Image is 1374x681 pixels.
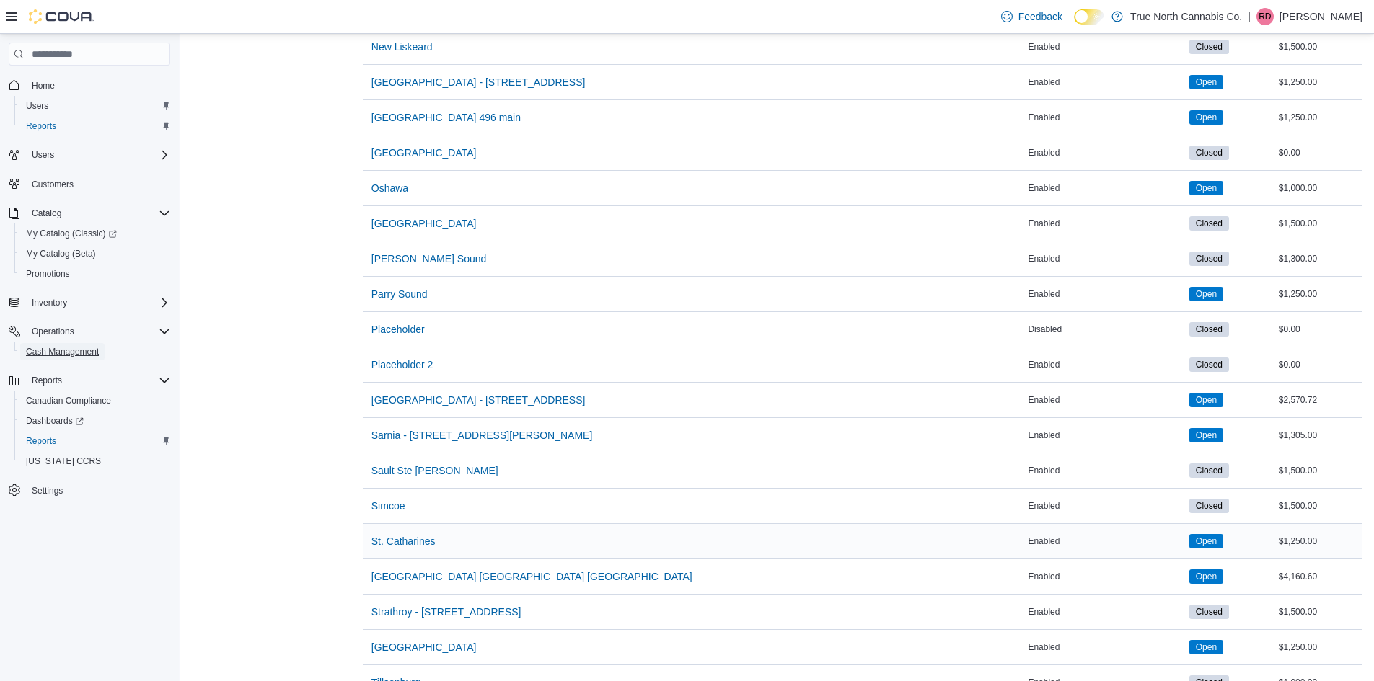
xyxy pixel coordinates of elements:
[1276,321,1362,338] div: $0.00
[1276,215,1362,232] div: $1,500.00
[1196,429,1217,442] span: Open
[14,451,176,471] button: [US_STATE] CCRS
[371,252,487,266] span: [PERSON_NAME] Sound
[1189,640,1223,654] span: Open
[1196,499,1223,512] span: Closed
[371,110,521,125] span: [GEOGRAPHIC_DATA] 496 main
[26,482,69,499] a: Settings
[26,76,170,94] span: Home
[26,77,61,94] a: Home
[26,100,48,112] span: Users
[1196,288,1217,301] span: Open
[20,392,117,409] a: Canadian Compliance
[26,395,111,406] span: Canadian Compliance
[366,421,599,450] button: Sarnia - [STREET_ADDRESS][PERSON_NAME]
[1025,321,1186,338] div: Disabled
[1276,568,1362,585] div: $4,160.60
[1196,76,1217,89] span: Open
[3,480,176,501] button: Settings
[1196,252,1223,265] span: Closed
[1025,356,1186,373] div: Enabled
[1025,144,1186,161] div: Enabled
[1276,427,1362,444] div: $1,305.00
[366,315,431,344] button: Placeholder
[20,412,89,429] a: Dashboards
[1196,464,1223,477] span: Closed
[14,244,176,264] button: My Catalog (Beta)
[26,146,170,164] span: Users
[20,265,76,282] a: Promotions
[1276,250,1362,267] div: $1,300.00
[26,176,79,193] a: Customers
[32,149,54,161] span: Users
[371,287,428,301] span: Parry Sound
[1025,74,1186,91] div: Enabled
[371,216,477,231] span: [GEOGRAPHIC_DATA]
[14,116,176,136] button: Reports
[366,633,483,662] button: [GEOGRAPHIC_DATA]
[1196,641,1217,654] span: Open
[26,435,56,447] span: Reports
[20,97,54,115] a: Users
[1276,109,1362,126] div: $1,250.00
[1276,285,1362,303] div: $1,250.00
[366,527,441,556] button: St. Catharines
[1025,497,1186,515] div: Enabled
[1025,250,1186,267] div: Enabled
[26,481,170,499] span: Settings
[371,463,498,478] span: Sault Ste [PERSON_NAME]
[366,103,527,132] button: [GEOGRAPHIC_DATA] 496 main
[26,120,56,132] span: Reports
[1280,8,1362,25] p: [PERSON_NAME]
[20,265,170,282] span: Promotions
[371,499,405,513] span: Simcoe
[1189,393,1223,407] span: Open
[1189,216,1229,231] span: Closed
[1196,393,1217,406] span: Open
[366,491,411,520] button: Simcoe
[366,562,698,591] button: [GEOGRAPHIC_DATA] [GEOGRAPHIC_DATA] [GEOGRAPHIC_DATA]
[1025,427,1186,444] div: Enabled
[1025,215,1186,232] div: Enabled
[1074,9,1104,25] input: Dark Mode
[1025,391,1186,409] div: Enabled
[20,245,102,262] a: My Catalog (Beta)
[9,68,170,538] nav: Complex example
[20,453,107,470] a: [US_STATE] CCRS
[1276,638,1362,656] div: $1,250.00
[1276,144,1362,161] div: $0.00
[32,326,74,337] span: Operations
[1196,535,1217,548] span: Open
[1189,146,1229,160] span: Closed
[1189,110,1223,125] span: Open
[20,97,170,115] span: Users
[14,223,176,244] a: My Catalog (Classic)
[366,597,527,626] button: Strathroy - [STREET_ADDRESS]
[366,68,591,97] button: [GEOGRAPHIC_DATA] - [STREET_ADDRESS]
[371,428,593,442] span: Sarnia - [STREET_ADDRESS][PERSON_NAME]
[366,209,483,238] button: [GEOGRAPHIC_DATA]
[1025,462,1186,479] div: Enabled
[29,9,94,24] img: Cova
[3,145,176,165] button: Users
[1196,605,1223,618] span: Closed
[26,372,170,389] span: Reports
[1276,497,1362,515] div: $1,500.00
[1189,40,1229,54] span: Closed
[1276,533,1362,550] div: $1,250.00
[366,280,433,308] button: Parry Sound
[20,432,62,450] a: Reports
[3,174,176,195] button: Customers
[26,294,73,311] button: Inventory
[366,138,483,167] button: [GEOGRAPHIC_DATA]
[20,343,105,360] a: Cash Management
[3,293,176,313] button: Inventory
[1189,499,1229,513] span: Closed
[371,75,586,89] span: [GEOGRAPHIC_DATA] - [STREET_ADDRESS]
[14,342,176,362] button: Cash Management
[371,534,436,548] span: St. Catharines
[26,248,96,259] span: My Catalog (Beta)
[1130,8,1242,25] p: True North Cannabis Co.
[1276,74,1362,91] div: $1,250.00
